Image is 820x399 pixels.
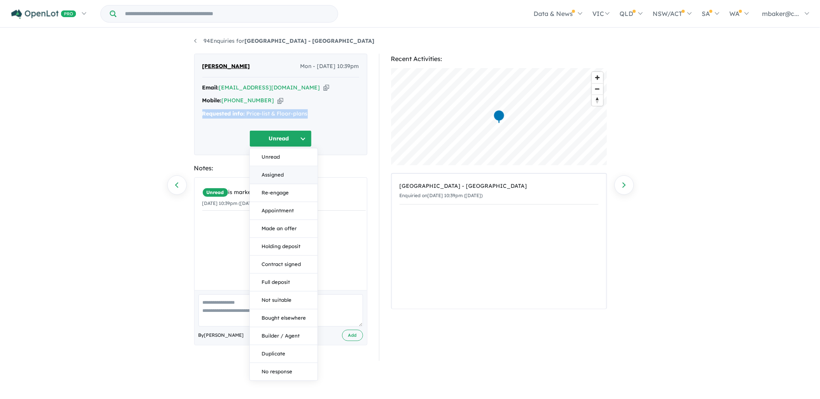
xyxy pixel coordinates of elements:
button: Not suitable [250,292,318,310]
nav: breadcrumb [194,37,626,46]
button: Builder / Agent [250,327,318,345]
strong: Mobile: [202,97,222,104]
img: Openlot PRO Logo White [11,9,76,19]
button: Zoom in [592,72,603,83]
span: [PERSON_NAME] [202,62,250,71]
button: Duplicate [250,345,318,363]
button: Reset bearing to north [592,94,603,106]
button: Copy [323,84,329,92]
button: Re-engage [250,184,318,202]
span: mbaker@c... [762,10,799,17]
div: Notes: [194,163,367,173]
strong: Requested info: [202,110,245,117]
div: [GEOGRAPHIC_DATA] - [GEOGRAPHIC_DATA] [400,182,599,191]
a: [PHONE_NUMBER] [222,97,274,104]
div: is marked. [202,188,366,197]
a: 94Enquiries for[GEOGRAPHIC_DATA] - [GEOGRAPHIC_DATA] [194,37,375,44]
button: Unread [250,149,318,166]
button: Bought elsewhere [250,310,318,327]
button: Copy [277,96,283,105]
span: Mon - [DATE] 10:39pm [300,62,359,71]
button: Unread [249,130,312,147]
button: No response [250,363,318,381]
button: Made an offer [250,220,318,238]
a: [GEOGRAPHIC_DATA] - [GEOGRAPHIC_DATA]Enquiried on[DATE] 10:39pm ([DATE]) [400,178,599,205]
strong: [GEOGRAPHIC_DATA] - [GEOGRAPHIC_DATA] [245,37,375,44]
div: Map marker [493,110,505,124]
small: [DATE] 10:39pm ([DATE]) [202,200,258,206]
button: Contract signed [250,256,318,274]
input: Try estate name, suburb, builder or developer [118,5,336,22]
a: [EMAIL_ADDRESS][DOMAIN_NAME] [219,84,320,91]
div: Price-list & Floor-plans [202,109,359,119]
span: By [PERSON_NAME] [198,331,244,339]
canvas: Map [391,68,607,165]
button: Full deposit [250,274,318,292]
button: Holding deposit [250,238,318,256]
button: Appointment [250,202,318,220]
button: Zoom out [592,83,603,94]
span: Unread [202,188,228,197]
button: Add [342,330,363,341]
span: Zoom out [592,84,603,94]
div: Recent Activities: [391,54,607,64]
button: Assigned [250,166,318,184]
div: Unread [249,148,318,381]
small: Enquiried on [DATE] 10:39pm ([DATE]) [400,192,483,198]
strong: Email: [202,84,219,91]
